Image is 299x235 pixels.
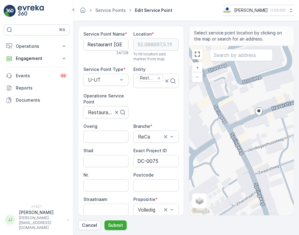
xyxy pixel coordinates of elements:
[82,222,97,228] p: Cancel
[4,52,69,65] button: Engagement
[16,43,57,49] p: Operations
[19,209,64,216] p: [PERSON_NAME]
[193,194,206,207] a: Layers
[191,207,211,215] a: Open this area in Google Maps (opens a new window)
[193,63,202,72] a: Zoom In
[104,220,127,230] button: Submit
[83,93,125,104] label: Operations Service Point
[223,7,232,14] img: basis-logo_rgb2x.png
[95,8,126,13] a: Service Points
[83,31,125,37] label: Service Point Name
[4,209,69,230] button: JJ[PERSON_NAME][PERSON_NAME][EMAIL_ADDRESS][DOMAIN_NAME]
[83,148,93,153] label: Stad
[4,205,69,208] span: v 1.52.1
[196,74,199,79] span: −
[193,72,202,81] a: Zoom Out
[61,73,66,78] p: 99
[116,51,128,55] p: 24 / 128
[16,97,67,103] p: Documents
[108,222,123,228] p: Submit
[18,5,44,17] img: logo_light-DOdMpM7g.png
[83,67,123,72] label: Service Point Type
[16,55,57,61] p: Engagement
[194,30,289,42] span: Select service point location by clicking on the map or search for an address.
[4,94,69,106] a: Documents
[196,65,199,70] span: +
[16,73,56,79] p: Events
[5,215,15,225] div: JJ
[133,67,146,72] label: Entity
[223,5,294,16] button: [PERSON_NAME](+02:00)
[79,9,86,14] a: Homepage
[133,172,154,177] label: Postcode
[4,5,16,17] img: logo
[133,124,150,129] label: Branche
[138,75,155,81] div: Restaurant [GEOGRAPHIC_DATA]
[16,85,67,91] p: Reports
[59,27,65,32] p: ⌘B
[133,52,178,61] span: To fill location add marker from map
[191,207,211,215] img: Google
[270,8,286,13] p: ( +02:00 )
[156,75,162,81] div: Remove Restaurant Blauw Utrecht
[83,124,97,129] label: Overig
[78,220,101,230] button: Cancel
[210,49,273,61] input: Search by address
[19,216,64,230] p: [PERSON_NAME][EMAIL_ADDRESS][DOMAIN_NAME]
[133,148,167,153] label: Exact Project ID
[234,7,268,13] p: [PERSON_NAME]
[4,40,69,52] button: Operations
[134,7,174,13] span: Edit Service Point
[4,82,69,94] a: Reports
[133,197,155,202] label: Propositie
[83,197,107,202] label: Straatnaam
[4,70,69,82] a: Events99
[83,172,89,177] label: Nr.
[133,31,152,37] label: Location
[193,50,202,59] a: View Fullscreen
